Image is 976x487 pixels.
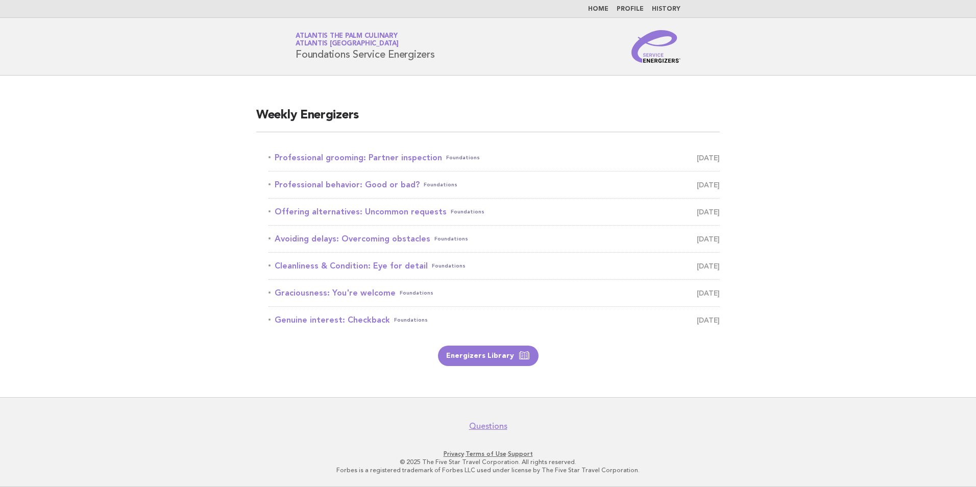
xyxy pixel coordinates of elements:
[617,6,644,12] a: Profile
[269,205,720,219] a: Offering alternatives: Uncommon requestsFoundations [DATE]
[444,450,464,457] a: Privacy
[438,346,539,366] a: Energizers Library
[697,205,720,219] span: [DATE]
[296,33,435,60] h1: Foundations Service Energizers
[697,151,720,165] span: [DATE]
[434,232,468,246] span: Foundations
[469,421,507,431] a: Questions
[176,450,800,458] p: · ·
[451,205,484,219] span: Foundations
[296,33,399,47] a: Atlantis The Palm CulinaryAtlantis [GEOGRAPHIC_DATA]
[652,6,680,12] a: History
[269,313,720,327] a: Genuine interest: CheckbackFoundations [DATE]
[697,259,720,273] span: [DATE]
[446,151,480,165] span: Foundations
[588,6,608,12] a: Home
[269,259,720,273] a: Cleanliness & Condition: Eye for detailFoundations [DATE]
[508,450,533,457] a: Support
[424,178,457,192] span: Foundations
[697,178,720,192] span: [DATE]
[269,151,720,165] a: Professional grooming: Partner inspectionFoundations [DATE]
[394,313,428,327] span: Foundations
[697,313,720,327] span: [DATE]
[176,466,800,474] p: Forbes is a registered trademark of Forbes LLC used under license by The Five Star Travel Corpora...
[697,232,720,246] span: [DATE]
[296,41,399,47] span: Atlantis [GEOGRAPHIC_DATA]
[466,450,506,457] a: Terms of Use
[697,286,720,300] span: [DATE]
[400,286,433,300] span: Foundations
[432,259,466,273] span: Foundations
[631,30,680,63] img: Service Energizers
[256,107,720,132] h2: Weekly Energizers
[176,458,800,466] p: © 2025 The Five Star Travel Corporation. All rights reserved.
[269,232,720,246] a: Avoiding delays: Overcoming obstaclesFoundations [DATE]
[269,178,720,192] a: Professional behavior: Good or bad?Foundations [DATE]
[269,286,720,300] a: Graciousness: You're welcomeFoundations [DATE]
